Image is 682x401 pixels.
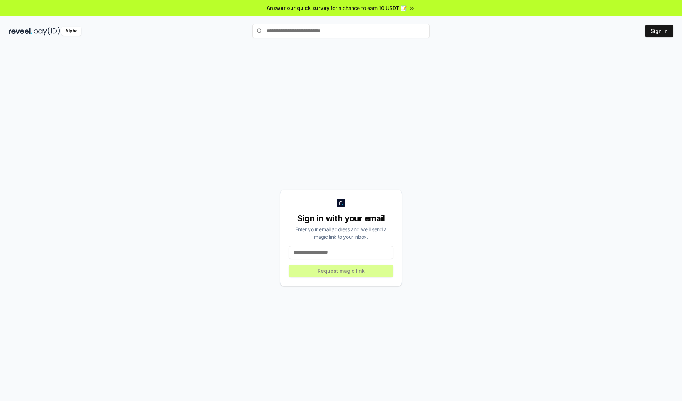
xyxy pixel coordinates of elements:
div: Enter your email address and we’ll send a magic link to your inbox. [289,226,393,240]
div: Alpha [61,27,81,36]
span: Answer our quick survey [267,4,329,12]
img: logo_small [337,199,345,207]
span: for a chance to earn 10 USDT 📝 [331,4,407,12]
img: pay_id [34,27,60,36]
div: Sign in with your email [289,213,393,224]
button: Sign In [645,25,673,37]
img: reveel_dark [9,27,32,36]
